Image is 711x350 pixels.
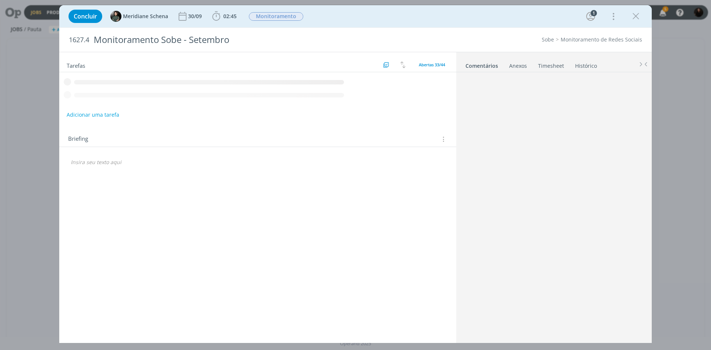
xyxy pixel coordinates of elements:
a: Monitoramento de Redes Sociais [561,36,642,43]
img: arrow-down-up.svg [400,61,405,68]
a: Sobe [542,36,554,43]
button: Concluir [69,10,102,23]
span: 1627.4 [69,36,89,44]
a: Comentários [465,59,498,70]
span: Abertas 33/44 [419,62,445,67]
button: 1 [585,10,597,22]
span: Tarefas [67,60,85,69]
button: 02:45 [210,10,238,22]
button: Monitoramento [248,12,304,21]
div: 1 [591,10,597,16]
button: Adicionar uma tarefa [66,108,120,121]
a: Timesheet [538,59,564,70]
span: Meridiane Schena [123,14,168,19]
span: 02:45 [223,13,237,20]
a: Histórico [575,59,597,70]
span: Briefing [68,134,88,144]
div: Monitoramento Sobe - Setembro [91,31,400,49]
div: Anexos [509,62,527,70]
div: 30/09 [188,14,203,19]
span: Concluir [74,13,97,19]
img: M [110,11,121,22]
div: dialog [59,5,652,343]
button: MMeridiane Schena [110,11,168,22]
span: Monitoramento [249,12,303,21]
